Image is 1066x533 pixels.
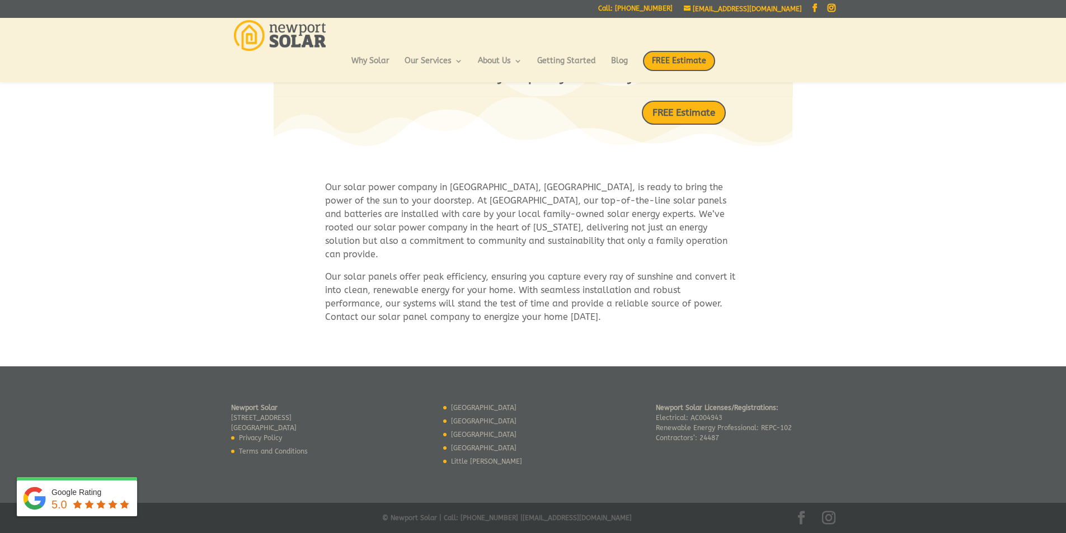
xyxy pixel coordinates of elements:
[451,444,516,452] a: [GEOGRAPHIC_DATA]
[51,487,132,498] div: Google Rating
[598,5,673,17] a: Call: [PHONE_NUMBER]
[51,498,67,511] span: 5.0
[656,403,792,443] p: Electrical: AC004943 Renewable Energy Professional: REPC-102 Contractors’: 24487
[231,403,308,433] p: [STREET_ADDRESS] [GEOGRAPHIC_DATA]
[451,457,522,465] a: Little [PERSON_NAME]
[451,404,516,412] a: [GEOGRAPHIC_DATA]
[231,511,835,530] div: © Newport Solar | Call: [PHONE_NUMBER] | [EMAIL_ADDRESS][DOMAIN_NAME]
[643,51,715,82] a: FREE Estimate
[642,101,726,125] a: FREE Estimate
[239,434,282,442] a: Privacy Policy
[656,404,778,412] strong: Newport Solar Licenses/Registrations:
[478,57,522,76] a: About Us
[611,57,628,76] a: Blog
[405,57,463,76] a: Our Services
[451,417,516,425] a: [GEOGRAPHIC_DATA]
[537,57,596,76] a: Getting Started
[325,270,740,324] p: Our solar panels offer peak efficiency, ensuring you capture every ray of sunshine and convert it...
[234,20,326,51] img: Newport Solar | Solar Energy Optimized.
[239,447,308,455] a: Terms and Conditions
[684,5,802,13] a: [EMAIL_ADDRESS][DOMAIN_NAME]
[325,181,740,270] p: Our solar power company in [GEOGRAPHIC_DATA], [GEOGRAPHIC_DATA], is ready to bring the power of t...
[643,51,715,71] span: FREE Estimate
[231,404,278,412] strong: Newport Solar
[451,431,516,438] a: [GEOGRAPHIC_DATA]
[401,49,666,84] span: We have the experience and we’re ready to work with you quickly and safely
[351,57,389,76] a: Why Solar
